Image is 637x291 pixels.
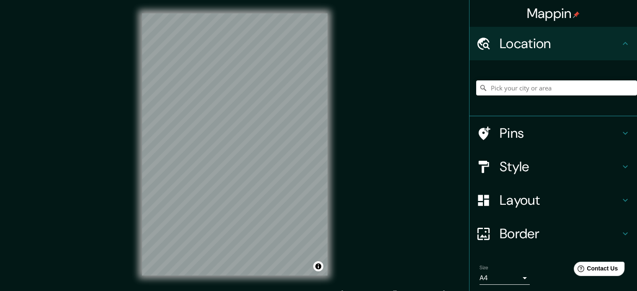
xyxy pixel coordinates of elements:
[469,217,637,250] div: Border
[480,271,530,285] div: A4
[469,27,637,60] div: Location
[500,158,620,175] h4: Style
[500,225,620,242] h4: Border
[573,11,580,18] img: pin-icon.png
[500,35,620,52] h4: Location
[469,183,637,217] div: Layout
[469,116,637,150] div: Pins
[500,192,620,209] h4: Layout
[469,150,637,183] div: Style
[527,5,580,22] h4: Mappin
[500,125,620,142] h4: Pins
[313,261,323,271] button: Toggle attribution
[142,13,328,276] canvas: Map
[480,264,488,271] label: Size
[476,80,637,95] input: Pick your city or area
[562,258,628,282] iframe: Help widget launcher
